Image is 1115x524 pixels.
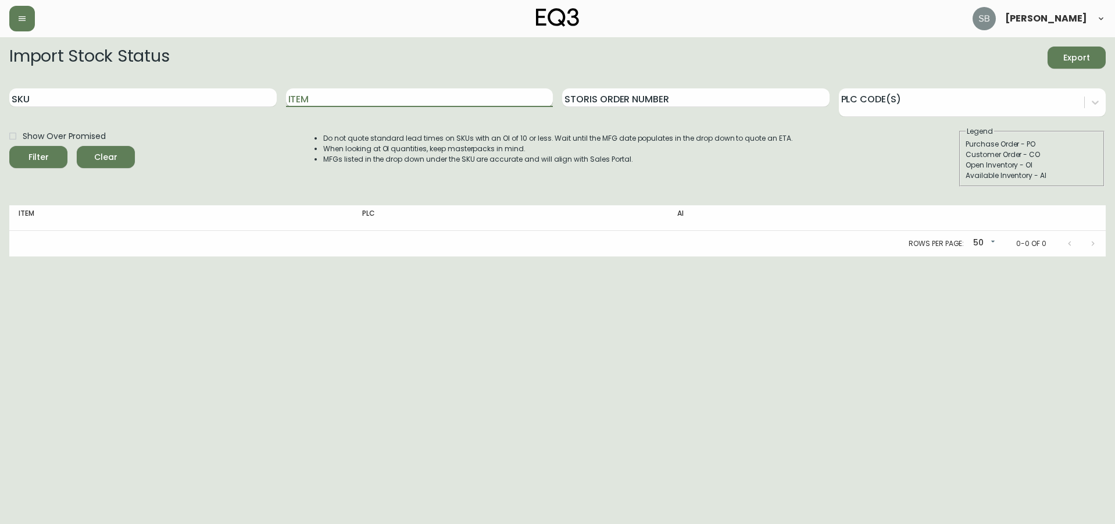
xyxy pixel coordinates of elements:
[1005,14,1087,23] span: [PERSON_NAME]
[973,7,996,30] img: 9d441cf7d49ccab74e0d560c7564bcc8
[323,154,793,165] li: MFGs listed in the drop down under the SKU are accurate and will align with Sales Portal.
[536,8,579,27] img: logo
[969,234,998,253] div: 50
[668,205,919,231] th: AI
[966,170,1098,181] div: Available Inventory - AI
[1016,238,1046,249] p: 0-0 of 0
[323,133,793,144] li: Do not quote standard lead times on SKUs with an OI of 10 or less. Wait until the MFG date popula...
[353,205,668,231] th: PLC
[1048,47,1106,69] button: Export
[966,126,994,137] legend: Legend
[9,146,67,168] button: Filter
[1057,51,1096,65] span: Export
[966,160,1098,170] div: Open Inventory - OI
[9,205,353,231] th: Item
[966,139,1098,149] div: Purchase Order - PO
[86,150,126,165] span: Clear
[323,144,793,154] li: When looking at OI quantities, keep masterpacks in mind.
[9,47,169,69] h2: Import Stock Status
[966,149,1098,160] div: Customer Order - CO
[28,150,49,165] div: Filter
[23,130,106,142] span: Show Over Promised
[909,238,964,249] p: Rows per page:
[77,146,135,168] button: Clear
